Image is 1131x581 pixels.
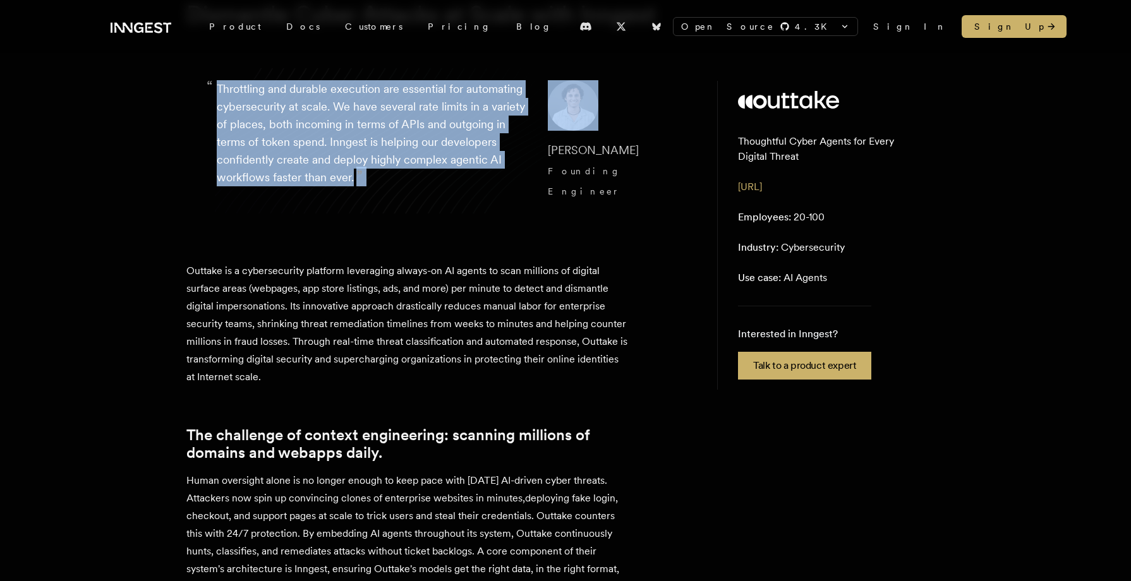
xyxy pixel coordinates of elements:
span: Open Source [681,20,775,33]
span: Use case: [738,272,781,284]
a: Blog [504,15,564,38]
p: Outtake is a cybersecurity platform leveraging always-on AI agents to scan millions of digital su... [186,262,629,386]
a: Discord [572,16,600,37]
a: Talk to a product expert [738,352,871,380]
img: Outtake's logo [738,91,839,109]
span: Industry: [738,241,778,253]
a: X [607,16,635,37]
a: The challenge of context engineering: scanning millions of domains and webapps daily. [186,426,629,462]
a: Customers [332,15,415,38]
span: ” [356,167,363,185]
p: Thoughtful Cyber Agents for Every Digital Threat [738,134,924,164]
span: Employees: [738,211,791,223]
div: Product [197,15,274,38]
p: Cybersecurity [738,240,845,255]
a: [URL] [738,181,762,193]
a: Sign Up [962,15,1067,38]
p: AI Agents [738,270,827,285]
span: [PERSON_NAME] [548,143,639,157]
a: Bluesky [643,16,670,37]
p: Interested in Inngest? [738,326,871,342]
p: 20-100 [738,210,825,225]
p: Throttling and durable execution are essential for automating cybersecurity at scale. We have sev... [217,80,528,201]
span: Founding Engineer [548,166,621,196]
span: “ [207,83,213,90]
a: Pricing [415,15,504,38]
img: Image of Diego Escobedo [548,80,598,131]
span: 4.3 K [795,20,835,33]
a: Sign In [873,20,947,33]
a: Docs [274,15,332,38]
